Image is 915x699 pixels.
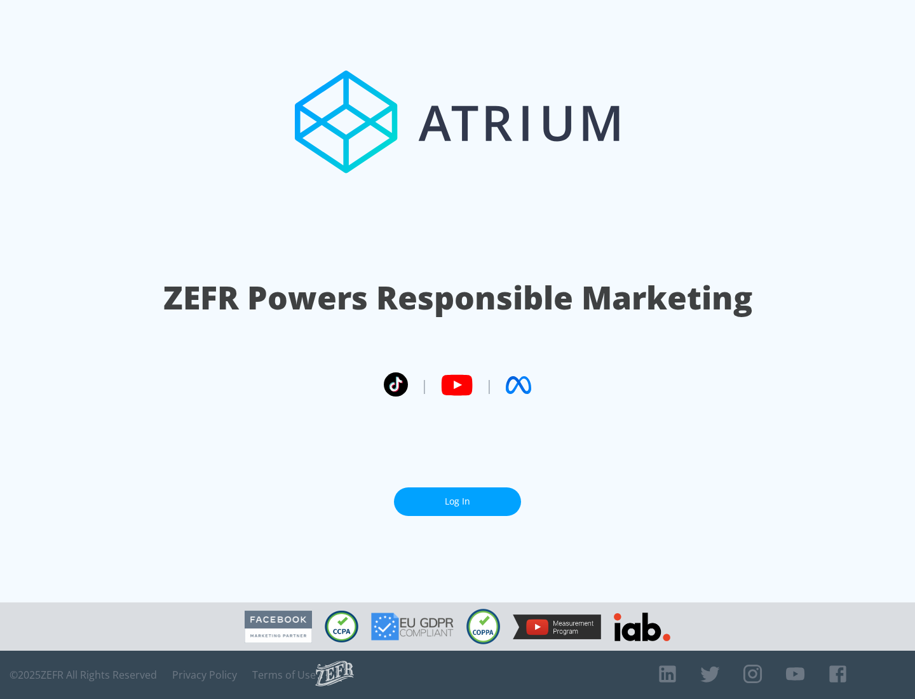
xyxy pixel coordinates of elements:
span: | [421,376,428,395]
img: IAB [614,613,670,641]
span: | [485,376,493,395]
a: Terms of Use [252,668,316,681]
a: Privacy Policy [172,668,237,681]
img: CCPA Compliant [325,611,358,642]
img: YouTube Measurement Program [513,614,601,639]
img: COPPA Compliant [466,609,500,644]
img: Facebook Marketing Partner [245,611,312,643]
h1: ZEFR Powers Responsible Marketing [163,276,752,320]
span: © 2025 ZEFR All Rights Reserved [10,668,157,681]
img: GDPR Compliant [371,613,454,641]
a: Log In [394,487,521,516]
